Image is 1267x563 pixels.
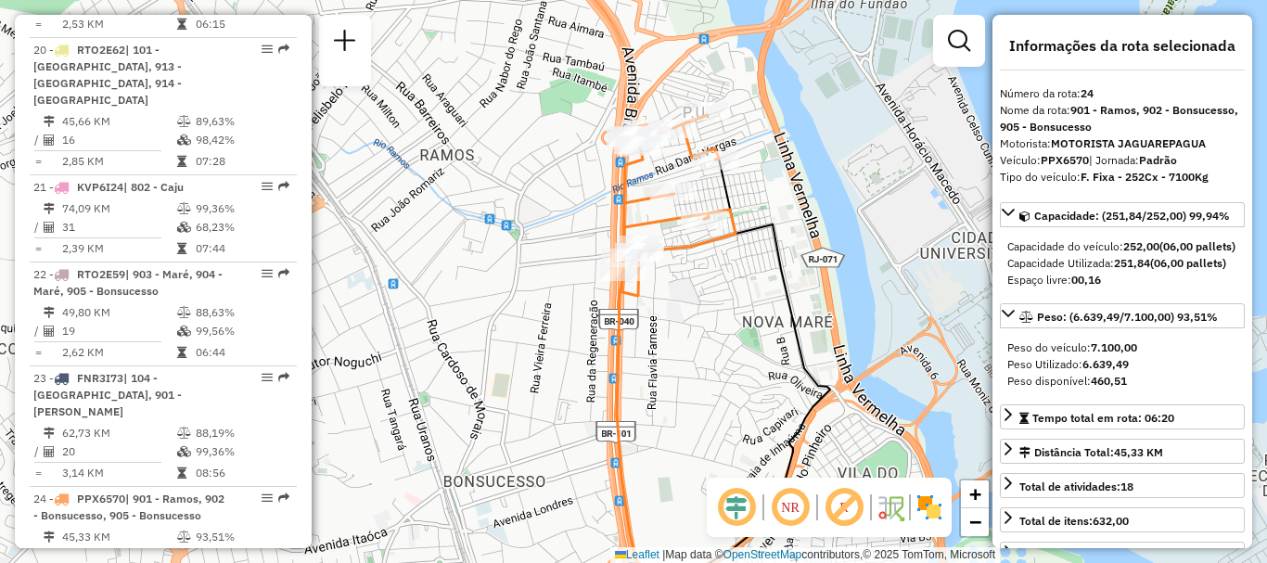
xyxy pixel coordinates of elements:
span: Peso do veículo: [1007,340,1137,354]
span: | 802 - Caju [123,180,184,194]
i: % de utilização do peso [177,116,191,127]
td: 93,51% [195,528,288,546]
td: 45,66 KM [61,112,176,131]
a: Peso: (6.639,49/7.100,00) 93,51% [1000,303,1245,328]
td: 3,14 KM [61,464,176,482]
span: | 903 - Maré, 904 - Maré, 905 - Bonsucesso [33,267,223,298]
td: 31 [61,218,176,237]
strong: (06,00 pallets) [1150,256,1226,270]
td: / [33,218,43,237]
span: 45,33 KM [1114,445,1163,459]
i: Tempo total em rota [177,347,186,358]
i: % de utilização do peso [177,428,191,439]
div: Nome da rota: [1000,102,1245,135]
td: 99,36% [195,442,288,461]
span: Tempo total em rota: 06:20 [1032,411,1174,425]
div: Motorista: [1000,135,1245,152]
strong: 7.100,00 [1091,340,1137,354]
a: Nova sessão e pesquisa [326,22,364,64]
strong: 901 - Ramos, 902 - Bonsucesso, 905 - Bonsucesso [1000,103,1238,134]
span: RTO2E62 [77,43,125,57]
td: 16 [61,131,176,149]
span: Peso: (6.639,49/7.100,00) 93,51% [1037,310,1218,324]
td: = [33,239,43,258]
span: 20 - [33,43,182,107]
a: Total de itens:632,00 [1000,507,1245,532]
em: Rota exportada [278,44,289,55]
td: 19 [61,322,176,340]
i: Distância Total [44,307,55,318]
span: RTO2E59 [77,267,125,281]
i: Total de Atividades [44,326,55,337]
i: % de utilização do peso [177,203,191,214]
em: Opções [262,372,273,383]
em: Rota exportada [278,372,289,383]
div: Map data © contributors,© 2025 TomTom, Microsoft [610,547,1000,563]
td: 2,39 KM [61,239,176,258]
td: 06:44 [195,343,288,362]
i: Distância Total [44,531,55,543]
a: Leaflet [615,548,659,561]
a: Tempo total em rota: 06:20 [1000,404,1245,429]
td: 89,63% [195,112,288,131]
em: Rota exportada [278,268,289,279]
em: Opções [262,44,273,55]
strong: 460,51 [1091,374,1127,388]
div: Peso Utilizado: [1007,356,1237,373]
td: / [33,322,43,340]
strong: 251,84 [1114,256,1150,270]
a: Distância Total:45,33 KM [1000,439,1245,464]
td: / [33,131,43,149]
td: 62,73 KM [61,424,176,442]
td: 2,53 KM [61,15,176,33]
strong: 24 [1081,86,1094,100]
i: % de utilização da cubagem [177,134,191,146]
div: Capacidade: (251,84/252,00) 99,94% [1000,231,1245,296]
span: | 901 - Ramos, 902 - Bonsucesso, 905 - Bonsucesso [33,492,224,522]
span: 21 - [33,180,184,194]
span: FNR3I73 [77,371,123,385]
span: PPX6570 [77,492,125,505]
i: Distância Total [44,116,55,127]
em: Opções [262,181,273,192]
i: % de utilização da cubagem [177,222,191,233]
span: 24 - [33,492,224,522]
i: % de utilização do peso [177,531,191,543]
td: = [33,343,43,362]
td: 49,80 KM [61,303,176,322]
div: Peso: (6.639,49/7.100,00) 93,51% [1000,332,1245,397]
strong: PPX6570 [1041,153,1089,167]
img: Fluxo de ruas [876,493,905,522]
i: % de utilização da cubagem [177,326,191,337]
td: 74,09 KM [61,199,176,218]
td: 99,56% [195,322,288,340]
i: Total de Atividades [44,446,55,457]
i: Total de Atividades [44,222,55,233]
i: Distância Total [44,203,55,214]
img: Exibir/Ocultar setores [915,493,944,522]
i: Tempo total em rota [177,19,186,30]
span: Ocultar deslocamento [714,485,759,530]
td: = [33,152,43,171]
div: Capacidade Utilizada: [1007,255,1237,272]
strong: 00,16 [1071,273,1101,287]
em: Rota exportada [278,493,289,504]
strong: 6.639,49 [1082,357,1129,371]
td: / [33,442,43,461]
td: 45,33 KM [61,528,176,546]
div: Peso disponível: [1007,373,1237,390]
td: = [33,464,43,482]
td: 07:28 [195,152,288,171]
div: Distância Total: [1019,444,1163,461]
td: 20 [61,442,176,461]
div: Número da rota: [1000,85,1245,102]
h4: Informações da rota selecionada [1000,37,1245,55]
td: 07:44 [195,239,288,258]
span: + [969,482,981,505]
i: % de utilização da cubagem [177,446,191,457]
span: Capacidade: (251,84/252,00) 99,94% [1034,209,1230,223]
i: Tempo total em rota [177,467,186,479]
span: | Jornada: [1089,153,1177,167]
strong: 632,00 [1093,514,1129,528]
td: 88,19% [195,424,288,442]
